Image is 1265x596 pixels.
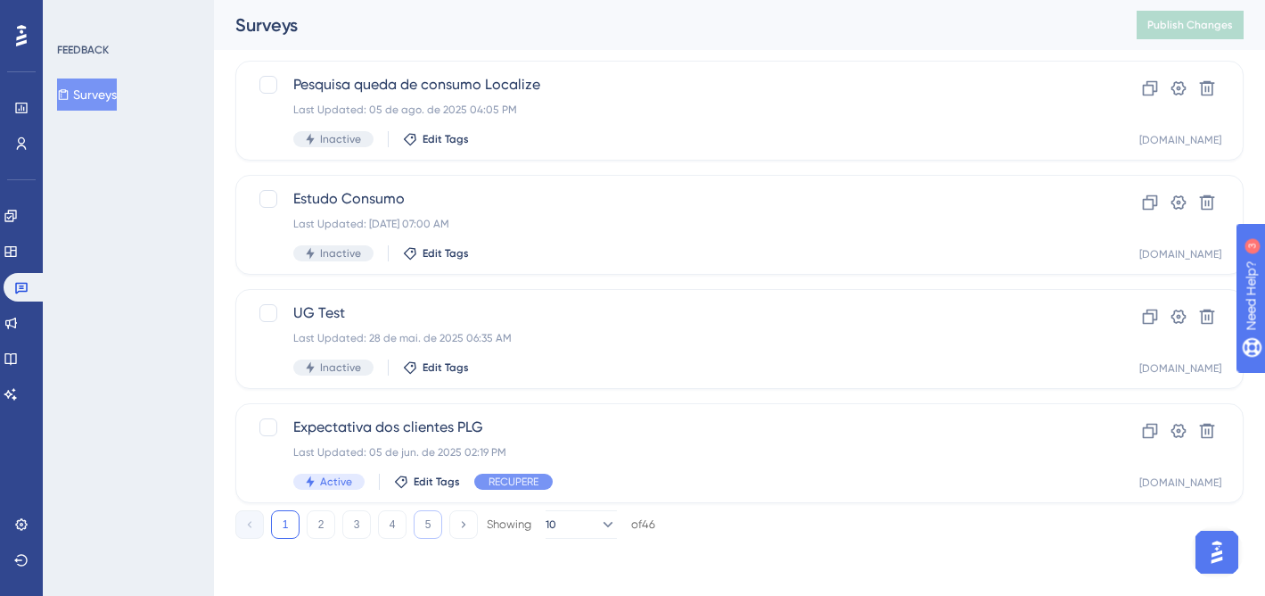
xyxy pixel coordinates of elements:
[403,132,469,146] button: Edit Tags
[546,517,556,532] span: 10
[1139,476,1221,490] div: [DOMAIN_NAME]
[293,417,1043,438] span: Expectativa dos clientes PLG
[42,4,111,26] span: Need Help?
[293,217,1043,231] div: Last Updated: [DATE] 07:00 AM
[293,331,1043,345] div: Last Updated: 28 de mai. de 2025 06:35 AM
[320,246,361,261] span: Inactive
[487,517,531,533] div: Showing
[403,360,469,375] button: Edit Tags
[489,475,538,489] span: RECUPERE
[1190,526,1244,579] iframe: UserGuiding AI Assistant Launcher
[631,517,655,533] div: of 46
[403,246,469,261] button: Edit Tags
[320,475,352,489] span: Active
[1137,11,1244,39] button: Publish Changes
[293,74,1043,95] span: Pesquisa queda de consumo Localize
[394,475,460,489] button: Edit Tags
[1147,18,1233,32] span: Publish Changes
[423,132,469,146] span: Edit Tags
[293,445,1043,459] div: Last Updated: 05 de jun. de 2025 02:19 PM
[271,510,300,539] button: 1
[414,510,442,539] button: 5
[57,79,117,111] button: Surveys
[124,9,129,23] div: 3
[57,43,109,57] div: FEEDBACK
[320,132,361,146] span: Inactive
[1139,361,1221,376] div: [DOMAIN_NAME]
[320,360,361,375] span: Inactive
[423,246,469,261] span: Edit Tags
[414,475,460,489] span: Edit Tags
[378,510,407,539] button: 4
[307,510,335,539] button: 2
[293,188,1043,210] span: Estudo Consumo
[293,302,1043,324] span: UG Test
[546,510,617,539] button: 10
[293,103,1043,117] div: Last Updated: 05 de ago. de 2025 04:05 PM
[423,360,469,375] span: Edit Tags
[1139,247,1221,261] div: [DOMAIN_NAME]
[342,510,371,539] button: 3
[235,12,1092,37] div: Surveys
[1139,133,1221,147] div: [DOMAIN_NAME]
